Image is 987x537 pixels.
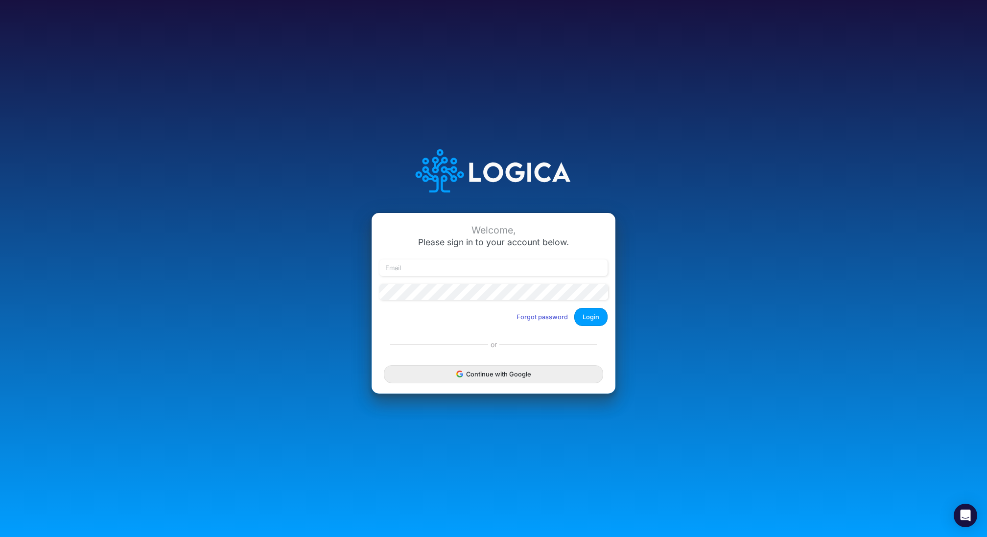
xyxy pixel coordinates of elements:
[510,309,574,325] button: Forgot password
[384,365,603,383] button: Continue with Google
[379,259,608,276] input: Email
[379,225,608,236] div: Welcome,
[574,308,608,326] button: Login
[418,237,569,247] span: Please sign in to your account below.
[954,504,977,527] div: Open Intercom Messenger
